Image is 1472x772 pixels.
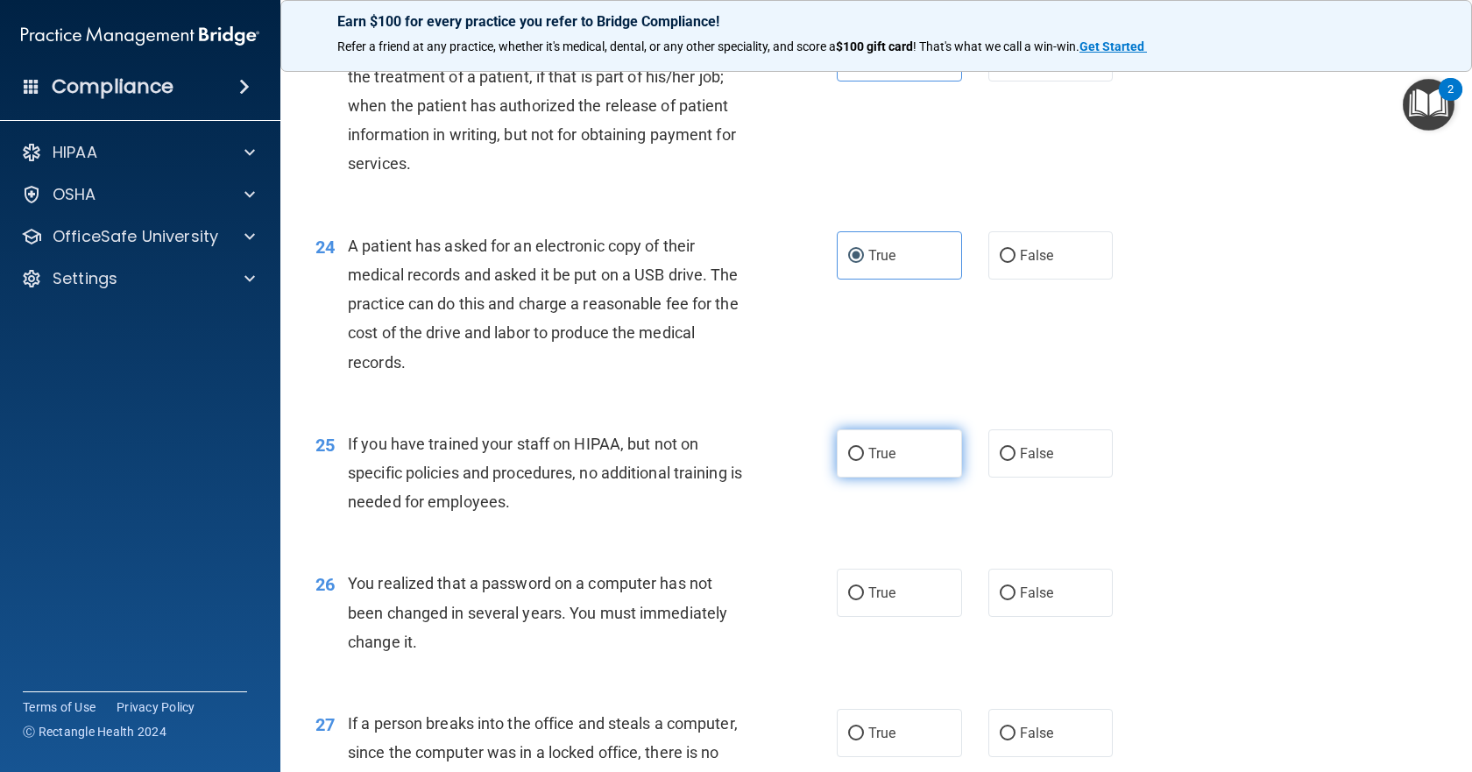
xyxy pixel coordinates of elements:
h4: Compliance [52,74,173,99]
span: True [868,445,895,462]
span: ! That's what we call a win-win. [913,39,1079,53]
input: False [1000,448,1016,461]
span: You realized that a password on a computer has not been changed in several years. You must immedi... [348,574,727,650]
p: OSHA [53,184,96,205]
a: HIPAA [21,142,255,163]
strong: $100 gift card [836,39,913,53]
span: A patient has asked for an electronic copy of their medical records and asked it be put on a USB ... [348,237,739,372]
span: True [868,725,895,741]
p: OfficeSafe University [53,226,218,247]
input: False [1000,727,1016,740]
img: PMB logo [21,18,259,53]
strong: Get Started [1079,39,1144,53]
span: 25 [315,435,335,456]
a: Settings [21,268,255,289]
a: Terms of Use [23,698,96,716]
span: True [868,247,895,264]
span: 27 [315,714,335,735]
input: True [848,448,864,461]
a: OfficeSafe University [21,226,255,247]
span: False [1020,445,1054,462]
input: True [848,727,864,740]
span: Refer a friend at any practice, whether it's medical, dental, or any other speciality, and score a [337,39,836,53]
span: False [1020,247,1054,264]
p: HIPAA [53,142,97,163]
span: If you have trained your staff on HIPAA, but not on specific policies and procedures, no addition... [348,435,742,511]
input: True [848,587,864,600]
span: True [868,584,895,601]
button: Open Resource Center, 2 new notifications [1403,79,1454,131]
a: Privacy Policy [117,698,195,716]
a: Get Started [1079,39,1147,53]
p: Settings [53,268,117,289]
a: OSHA [21,184,255,205]
span: 24 [315,237,335,258]
input: False [1000,587,1016,600]
input: True [848,250,864,263]
p: Earn $100 for every practice you refer to Bridge Compliance! [337,13,1415,30]
span: 26 [315,574,335,595]
span: A practice can disclose patient health information for the treatment of a patient, if that is par... [348,39,736,174]
div: 2 [1447,89,1454,112]
input: False [1000,250,1016,263]
span: Ⓒ Rectangle Health 2024 [23,723,166,740]
span: False [1020,584,1054,601]
span: False [1020,725,1054,741]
